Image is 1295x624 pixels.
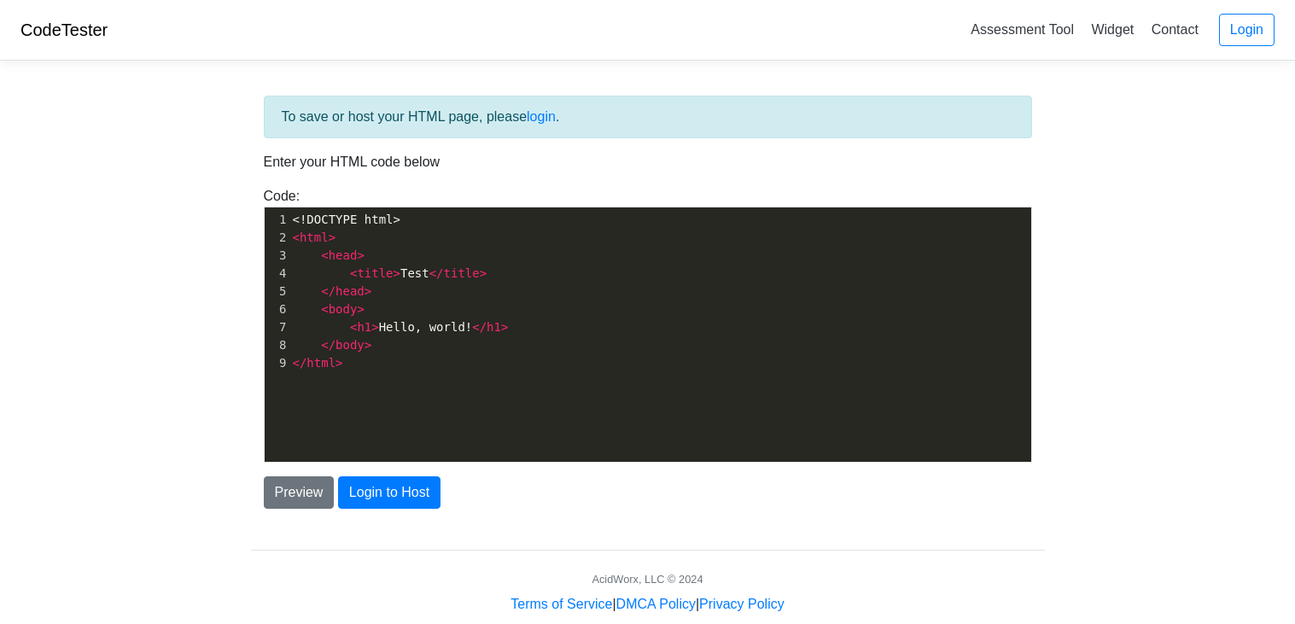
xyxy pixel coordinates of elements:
div: 1 [265,211,289,229]
span: h1 [357,320,371,334]
span: </ [321,338,335,352]
span: > [357,248,364,262]
span: html [300,230,329,244]
span: title [357,266,393,280]
span: head [335,284,365,298]
p: Enter your HTML code below [264,152,1032,172]
span: < [321,302,328,316]
span: > [335,356,342,370]
span: > [357,302,364,316]
span: </ [293,356,307,370]
button: Preview [264,476,335,509]
div: 4 [265,265,289,283]
div: | | [510,594,784,615]
span: </ [429,266,444,280]
div: 2 [265,229,289,247]
div: 6 [265,300,289,318]
span: </ [472,320,487,334]
span: > [371,320,378,334]
span: > [480,266,487,280]
a: Terms of Service [510,597,612,611]
span: html [306,356,335,370]
a: Privacy Policy [699,597,785,611]
span: body [329,302,358,316]
span: < [350,320,357,334]
span: </ [321,284,335,298]
div: 5 [265,283,289,300]
span: < [350,266,357,280]
a: Login [1219,14,1275,46]
span: body [335,338,365,352]
a: Contact [1145,15,1205,44]
span: < [321,248,328,262]
div: AcidWorx, LLC © 2024 [592,571,703,587]
div: To save or host your HTML page, please . [264,96,1032,138]
span: > [365,338,371,352]
span: < [293,230,300,244]
div: Code: [251,186,1045,463]
a: Assessment Tool [964,15,1081,44]
span: > [365,284,371,298]
span: > [329,230,335,244]
a: Widget [1084,15,1140,44]
a: CodeTester [20,20,108,39]
span: > [394,266,400,280]
a: login [527,109,556,124]
span: > [501,320,508,334]
span: head [329,248,358,262]
div: 9 [265,354,289,372]
span: <!DOCTYPE html> [293,213,400,226]
div: 7 [265,318,289,336]
span: Test [293,266,487,280]
button: Login to Host [338,476,440,509]
div: 8 [265,336,289,354]
a: DMCA Policy [616,597,696,611]
span: title [444,266,480,280]
span: h1 [487,320,501,334]
span: Hello, world! [293,320,509,334]
div: 3 [265,247,289,265]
